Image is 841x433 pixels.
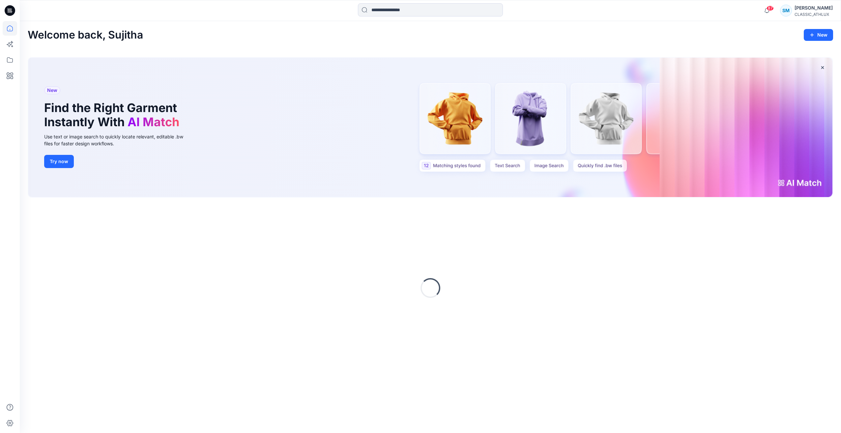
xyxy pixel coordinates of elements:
[28,29,143,41] h2: Welcome back, Sujitha
[128,115,179,129] span: AI Match
[44,133,192,147] div: Use text or image search to quickly locate relevant, editable .bw files for faster design workflows.
[767,6,774,11] span: 87
[44,155,74,168] button: Try now
[47,86,57,94] span: New
[795,12,833,17] div: CLASSIC_ATHLUX
[804,29,833,41] button: New
[44,101,183,129] h1: Find the Right Garment Instantly With
[780,5,792,16] div: SM
[795,4,833,12] div: [PERSON_NAME]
